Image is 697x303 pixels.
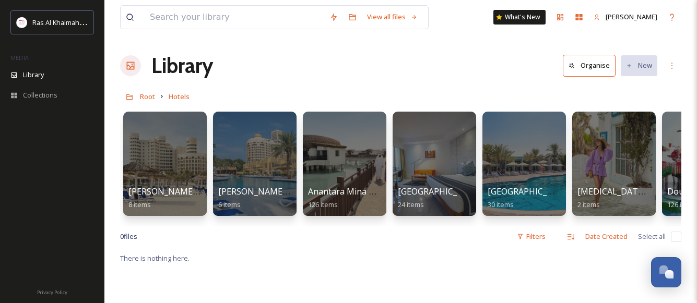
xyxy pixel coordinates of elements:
span: Root [140,92,155,101]
div: Filters [512,226,551,247]
span: [GEOGRAPHIC_DATA] [398,186,482,197]
span: Anantara Mina Al Arab [308,186,397,197]
span: Hotels [169,92,190,101]
span: Ras Al Khaimah Tourism Development Authority [32,17,180,27]
span: [PERSON_NAME][GEOGRAPHIC_DATA] [218,186,369,197]
a: What's New [493,10,546,25]
a: [PERSON_NAME][GEOGRAPHIC_DATA]6 items [218,187,369,209]
span: 6 items [218,200,241,209]
a: [GEOGRAPHIC_DATA]30 items [488,187,572,209]
a: [GEOGRAPHIC_DATA]24 items [398,187,482,209]
a: [PERSON_NAME] Residence8 items [128,187,237,209]
div: Date Created [580,226,633,247]
span: 8 items [128,200,151,209]
span: There is nothing here. [120,253,190,263]
span: 24 items [398,200,424,209]
span: MEDIA [10,54,29,62]
span: [GEOGRAPHIC_DATA] [488,186,572,197]
span: 126 items [308,200,338,209]
input: Search your library [145,6,324,29]
img: Logo_RAKTDA_RGB-01.png [17,17,27,28]
span: 30 items [488,200,514,209]
button: Open Chat [651,257,681,287]
a: Library [151,50,213,81]
a: Hotels [169,90,190,103]
span: 2 items [577,200,600,209]
span: Collections [23,90,57,100]
a: View all files [362,7,423,27]
span: [PERSON_NAME] Residence [128,186,237,197]
a: Root [140,90,155,103]
a: [PERSON_NAME] [588,7,663,27]
button: Organise [563,55,616,76]
span: [PERSON_NAME] [606,12,657,21]
span: Library [23,70,44,80]
a: Anantara Mina Al Arab126 items [308,187,397,209]
span: 126 items [667,200,697,209]
span: 0 file s [120,232,137,241]
span: Privacy Policy [37,289,67,296]
a: Privacy Policy [37,285,67,298]
span: Select all [638,232,666,241]
button: New [621,55,657,76]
